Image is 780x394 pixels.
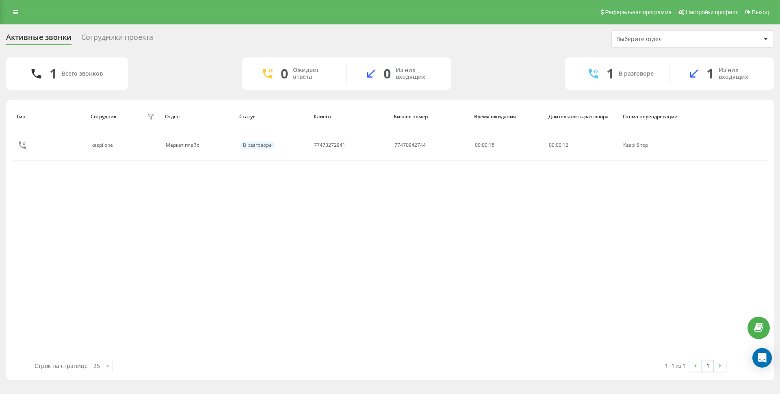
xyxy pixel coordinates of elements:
a: 1 [702,360,714,372]
div: Бизнес номер [394,114,466,120]
span: Выход [752,9,769,15]
div: Время ожидания [474,114,541,120]
div: Клиент [314,114,386,120]
div: 25 [93,362,100,370]
div: Выберите отдел [616,36,713,43]
span: 00 [549,141,555,148]
div: Kaspi Shop [623,142,689,148]
span: Настройки профиля [686,9,739,15]
div: Сотрудники проекта [81,33,153,46]
div: 77473272941 [314,142,345,148]
span: 00 [556,141,561,148]
div: 77470942744 [394,142,426,148]
div: Всего звонков [62,70,103,77]
div: 1 - 1 из 1 [665,361,685,370]
div: Из них входящих [719,67,762,81]
div: Длительность разговора [548,114,615,120]
div: Сотрудник [91,114,117,120]
span: Строк на странице [35,362,88,370]
div: 1 [607,66,614,81]
div: : : [549,142,568,148]
div: Статус [239,114,306,120]
div: Из них входящих [396,67,439,81]
div: Активные звонки [6,33,71,46]
div: Схема переадресации [623,114,689,120]
div: 1 [706,66,714,81]
div: Open Intercom Messenger [752,348,772,368]
div: В разговоре [619,70,654,77]
div: 00:00:15 [475,142,540,148]
div: 0 [383,66,391,81]
div: 0 [281,66,288,81]
div: Отдел [165,114,232,120]
div: Маркет плейс [166,142,231,148]
span: 12 [563,141,568,148]
span: Реферальная программа [605,9,672,15]
div: Тип [16,114,83,120]
div: В разговоре [240,141,275,149]
div: Ожидает ответа [293,67,334,81]
div: 1 [50,66,57,81]
div: kaspi one [91,142,115,148]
